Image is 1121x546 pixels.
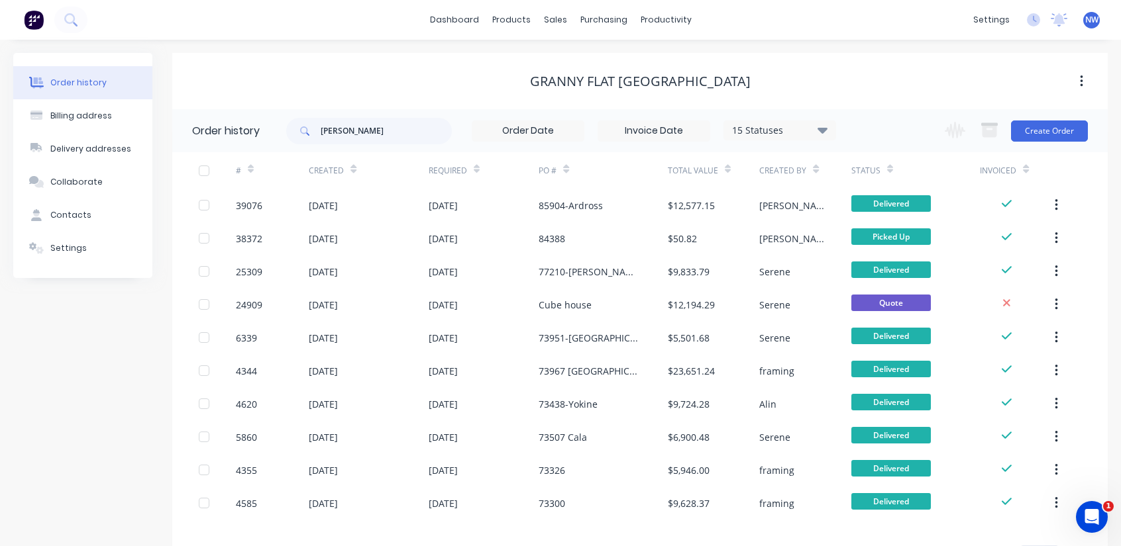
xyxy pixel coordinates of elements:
[429,364,458,378] div: [DATE]
[668,232,697,246] div: $50.82
[668,331,710,345] div: $5,501.68
[851,261,931,278] span: Delivered
[851,152,980,189] div: Status
[236,165,241,177] div: #
[236,331,257,345] div: 6339
[309,496,338,510] div: [DATE]
[668,152,760,189] div: Total Value
[236,397,257,411] div: 4620
[851,195,931,212] span: Delivered
[429,165,467,177] div: Required
[668,298,715,312] div: $12,194.29
[851,493,931,510] span: Delivered
[13,66,152,99] button: Order history
[1076,501,1108,533] iframe: Intercom live chat
[192,123,260,139] div: Order history
[309,152,428,189] div: Created
[429,397,458,411] div: [DATE]
[13,165,152,199] button: Collaborate
[429,496,458,510] div: [DATE]
[1011,120,1088,142] button: Create Order
[759,265,790,279] div: Serene
[13,132,152,165] button: Delivery addresses
[539,165,557,177] div: PO #
[309,463,338,477] div: [DATE]
[668,199,715,212] div: $12,577.15
[759,496,794,510] div: framing
[598,121,710,141] input: Invoice Date
[50,176,103,188] div: Collaborate
[50,209,91,221] div: Contacts
[309,232,338,246] div: [DATE]
[759,232,825,246] div: [PERSON_NAME]
[851,228,931,245] span: Picked Up
[1103,501,1114,512] span: 1
[13,99,152,132] button: Billing address
[759,165,806,177] div: Created By
[13,232,152,265] button: Settings
[668,364,715,378] div: $23,651.24
[851,460,931,477] span: Delivered
[429,331,458,345] div: [DATE]
[668,496,710,510] div: $9,628.37
[851,394,931,410] span: Delivered
[423,10,486,30] a: dashboard
[537,10,574,30] div: sales
[668,397,710,411] div: $9,724.28
[668,430,710,444] div: $6,900.48
[236,496,257,510] div: 4585
[759,430,790,444] div: Serene
[429,265,458,279] div: [DATE]
[539,331,641,345] div: 73951-[GEOGRAPHIC_DATA]
[309,265,338,279] div: [DATE]
[967,10,1016,30] div: settings
[539,496,565,510] div: 73300
[486,10,537,30] div: products
[668,463,710,477] div: $5,946.00
[429,199,458,212] div: [DATE]
[236,463,257,477] div: 4355
[50,110,112,122] div: Billing address
[539,265,641,279] div: 77210-[PERSON_NAME]
[236,232,262,246] div: 38372
[236,152,309,189] div: #
[539,364,641,378] div: 73967 [GEOGRAPHIC_DATA]
[539,232,565,246] div: 84388
[980,165,1016,177] div: Invoiced
[50,242,87,254] div: Settings
[50,77,107,89] div: Order history
[309,199,338,212] div: [DATE]
[236,430,257,444] div: 5860
[980,152,1053,189] div: Invoiced
[236,298,262,312] div: 24909
[50,143,131,155] div: Delivery addresses
[759,463,794,477] div: framing
[539,152,667,189] div: PO #
[851,165,881,177] div: Status
[429,298,458,312] div: [DATE]
[429,430,458,444] div: [DATE]
[851,295,931,311] span: Quote
[236,199,262,212] div: 39076
[309,430,338,444] div: [DATE]
[13,199,152,232] button: Contacts
[759,199,825,212] div: [PERSON_NAME]
[539,298,592,312] div: Cube house
[724,123,835,138] div: 15 Statuses
[759,298,790,312] div: Serene
[309,364,338,378] div: [DATE]
[309,165,344,177] div: Created
[668,165,718,177] div: Total Value
[759,331,790,345] div: Serene
[321,118,452,144] input: Search...
[539,430,587,444] div: 73507 Cala
[634,10,698,30] div: productivity
[429,463,458,477] div: [DATE]
[309,397,338,411] div: [DATE]
[429,232,458,246] div: [DATE]
[539,463,565,477] div: 73326
[759,397,776,411] div: Alin
[539,199,603,212] div: 85904-Ardross
[309,298,338,312] div: [DATE]
[539,397,598,411] div: 73438-Yokine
